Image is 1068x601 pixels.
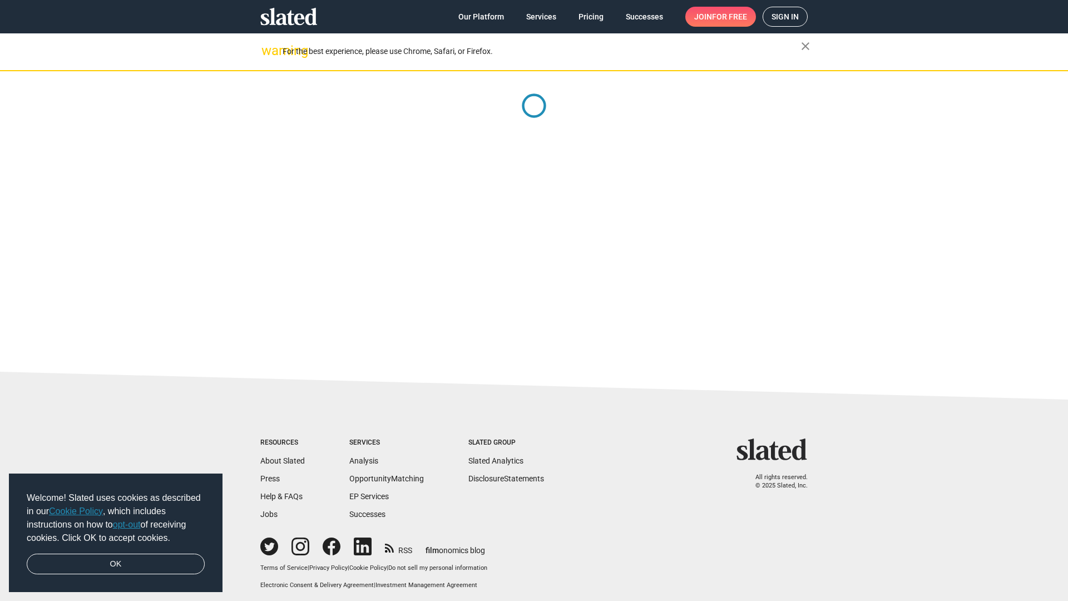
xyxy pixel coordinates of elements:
[712,7,747,27] span: for free
[309,564,348,572] a: Privacy Policy
[458,7,504,27] span: Our Platform
[388,564,487,573] button: Do not sell my personal information
[9,474,222,593] div: cookieconsent
[260,474,280,483] a: Press
[799,40,812,53] mat-icon: close
[570,7,612,27] a: Pricing
[517,7,565,27] a: Services
[468,456,523,465] a: Slated Analytics
[349,439,424,447] div: Services
[260,492,303,501] a: Help & FAQs
[261,44,275,57] mat-icon: warning
[468,474,544,483] a: DisclosureStatements
[260,439,305,447] div: Resources
[626,7,663,27] span: Successes
[374,582,375,589] span: |
[387,564,388,572] span: |
[260,456,305,465] a: About Slated
[375,582,477,589] a: Investment Management Agreement
[685,7,756,27] a: Joinfor free
[426,546,439,555] span: film
[744,474,808,490] p: All rights reserved. © 2025 Slated, Inc.
[468,439,544,447] div: Slated Group
[617,7,672,27] a: Successes
[260,564,308,572] a: Terms of Service
[113,520,141,529] a: opt-out
[578,7,604,27] span: Pricing
[449,7,513,27] a: Our Platform
[283,44,801,59] div: For the best experience, please use Chrome, Safari, or Firefox.
[385,539,412,556] a: RSS
[694,7,747,27] span: Join
[348,564,349,572] span: |
[772,7,799,26] span: Sign in
[308,564,309,572] span: |
[49,506,103,516] a: Cookie Policy
[349,474,424,483] a: OpportunityMatching
[349,564,387,572] a: Cookie Policy
[763,7,808,27] a: Sign in
[27,554,205,575] a: dismiss cookie message
[349,456,378,465] a: Analysis
[426,536,485,556] a: filmonomics blog
[260,510,278,519] a: Jobs
[349,492,389,501] a: EP Services
[526,7,556,27] span: Services
[349,510,385,519] a: Successes
[260,582,374,589] a: Electronic Consent & Delivery Agreement
[27,491,205,545] span: Welcome! Slated uses cookies as described in our , which includes instructions on how to of recei...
